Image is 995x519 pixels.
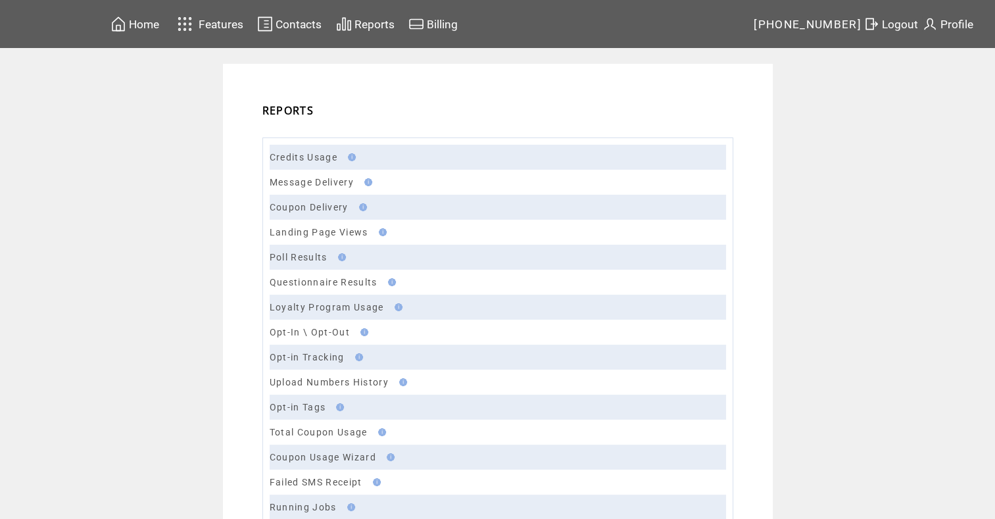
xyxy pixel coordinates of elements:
[270,277,377,287] a: Questionnaire Results
[334,253,346,261] img: help.gif
[383,453,395,461] img: help.gif
[882,18,918,31] span: Logout
[863,16,879,32] img: exit.svg
[270,402,326,412] a: Opt-in Tags
[270,452,376,462] a: Coupon Usage Wizard
[334,14,397,34] a: Reports
[374,428,386,436] img: help.gif
[920,14,975,34] a: Profile
[270,302,384,312] a: Loyalty Program Usage
[270,502,337,512] a: Running Jobs
[110,16,126,32] img: home.svg
[355,203,367,211] img: help.gif
[276,18,322,31] span: Contacts
[270,377,389,387] a: Upload Numbers History
[940,18,973,31] span: Profile
[172,11,246,37] a: Features
[270,202,349,212] a: Coupon Delivery
[754,18,862,31] span: [PHONE_NUMBER]
[344,153,356,161] img: help.gif
[257,16,273,32] img: contacts.svg
[270,477,362,487] a: Failed SMS Receipt
[354,18,395,31] span: Reports
[129,18,159,31] span: Home
[270,227,368,237] a: Landing Page Views
[922,16,938,32] img: profile.svg
[199,18,243,31] span: Features
[270,327,350,337] a: Opt-In \ Opt-Out
[391,303,402,311] img: help.gif
[384,278,396,286] img: help.gif
[109,14,161,34] a: Home
[427,18,458,31] span: Billing
[375,228,387,236] img: help.gif
[351,353,363,361] img: help.gif
[395,378,407,386] img: help.gif
[270,252,328,262] a: Poll Results
[406,14,460,34] a: Billing
[270,427,368,437] a: Total Coupon Usage
[343,503,355,511] img: help.gif
[270,177,354,187] a: Message Delivery
[369,478,381,486] img: help.gif
[360,178,372,186] img: help.gif
[262,103,314,118] span: REPORTS
[270,152,337,162] a: Credits Usage
[336,16,352,32] img: chart.svg
[174,13,197,35] img: features.svg
[356,328,368,336] img: help.gif
[408,16,424,32] img: creidtcard.svg
[270,352,345,362] a: Opt-in Tracking
[862,14,920,34] a: Logout
[255,14,324,34] a: Contacts
[332,403,344,411] img: help.gif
